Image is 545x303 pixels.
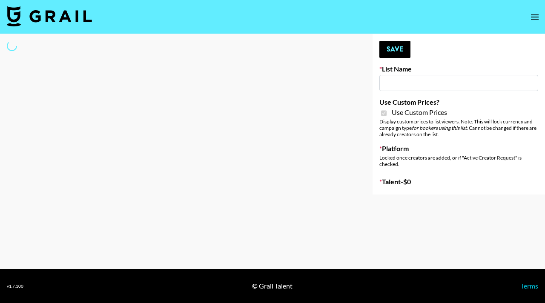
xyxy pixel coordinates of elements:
a: Terms [521,282,538,290]
button: open drawer [526,9,543,26]
span: Use Custom Prices [392,108,447,117]
label: Platform [379,144,538,153]
label: Talent - $ 0 [379,177,538,186]
em: for bookers using this list [412,125,467,131]
label: Use Custom Prices? [379,98,538,106]
button: Save [379,41,410,58]
img: Grail Talent [7,6,92,26]
label: List Name [379,65,538,73]
div: v 1.7.100 [7,283,23,289]
div: © Grail Talent [252,282,293,290]
div: Locked once creators are added, or if "Active Creator Request" is checked. [379,154,538,167]
div: Display custom prices to list viewers. Note: This will lock currency and campaign type . Cannot b... [379,118,538,137]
